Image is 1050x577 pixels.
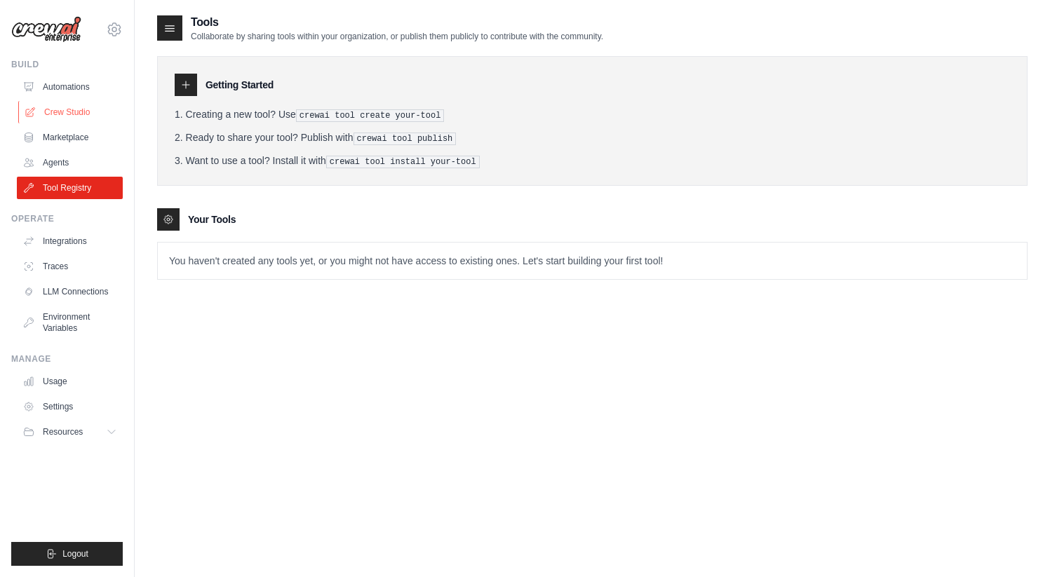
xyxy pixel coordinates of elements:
[354,133,457,145] pre: crewai tool publish
[191,14,603,31] h2: Tools
[175,154,1010,168] li: Want to use a tool? Install it with
[158,243,1027,279] p: You haven't created any tools yet, or you might not have access to existing ones. Let's start bui...
[175,130,1010,145] li: Ready to share your tool? Publish with
[11,542,123,566] button: Logout
[206,78,274,92] h3: Getting Started
[17,177,123,199] a: Tool Registry
[17,76,123,98] a: Automations
[43,426,83,437] span: Resources
[11,16,81,43] img: Logo
[188,212,236,226] h3: Your Tools
[296,109,445,122] pre: crewai tool create your-tool
[17,306,123,339] a: Environment Variables
[175,107,1010,122] li: Creating a new tool? Use
[17,280,123,303] a: LLM Connections
[11,59,123,70] div: Build
[11,353,123,365] div: Manage
[191,31,603,42] p: Collaborate by sharing tools within your organization, or publish them publicly to contribute wit...
[17,126,123,149] a: Marketplace
[326,156,480,168] pre: crewai tool install your-tool
[11,213,123,224] div: Operate
[17,370,123,393] a: Usage
[62,548,88,559] span: Logout
[17,151,123,174] a: Agents
[18,101,124,123] a: Crew Studio
[17,230,123,252] a: Integrations
[17,421,123,443] button: Resources
[17,255,123,278] a: Traces
[17,395,123,418] a: Settings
